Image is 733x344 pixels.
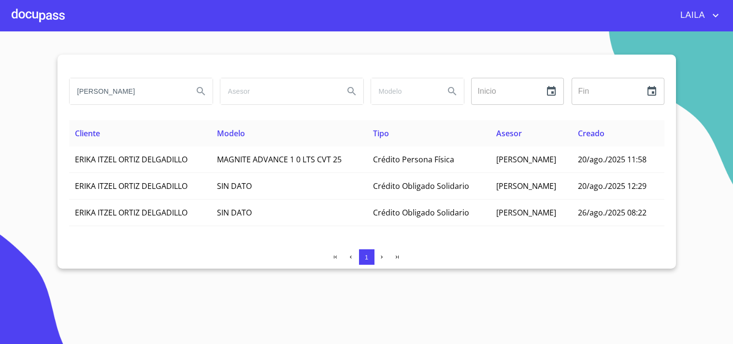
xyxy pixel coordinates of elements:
[373,128,389,139] span: Tipo
[365,254,368,261] span: 1
[70,78,186,104] input: search
[441,80,464,103] button: Search
[217,128,245,139] span: Modelo
[673,8,710,23] span: LAILA
[217,154,342,165] span: MAGNITE ADVANCE 1 0 LTS CVT 25
[496,128,522,139] span: Asesor
[189,80,213,103] button: Search
[217,181,252,191] span: SIN DATO
[220,78,336,104] input: search
[373,207,469,218] span: Crédito Obligado Solidario
[75,154,187,165] span: ERIKA ITZEL ORTIZ DELGADILLO
[373,154,454,165] span: Crédito Persona Física
[496,181,556,191] span: [PERSON_NAME]
[673,8,721,23] button: account of current user
[373,181,469,191] span: Crédito Obligado Solidario
[578,128,604,139] span: Creado
[578,207,647,218] span: 26/ago./2025 08:22
[578,154,647,165] span: 20/ago./2025 11:58
[496,207,556,218] span: [PERSON_NAME]
[371,78,437,104] input: search
[75,128,100,139] span: Cliente
[496,154,556,165] span: [PERSON_NAME]
[217,207,252,218] span: SIN DATO
[75,181,187,191] span: ERIKA ITZEL ORTIZ DELGADILLO
[75,207,187,218] span: ERIKA ITZEL ORTIZ DELGADILLO
[359,249,374,265] button: 1
[578,181,647,191] span: 20/ago./2025 12:29
[340,80,363,103] button: Search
